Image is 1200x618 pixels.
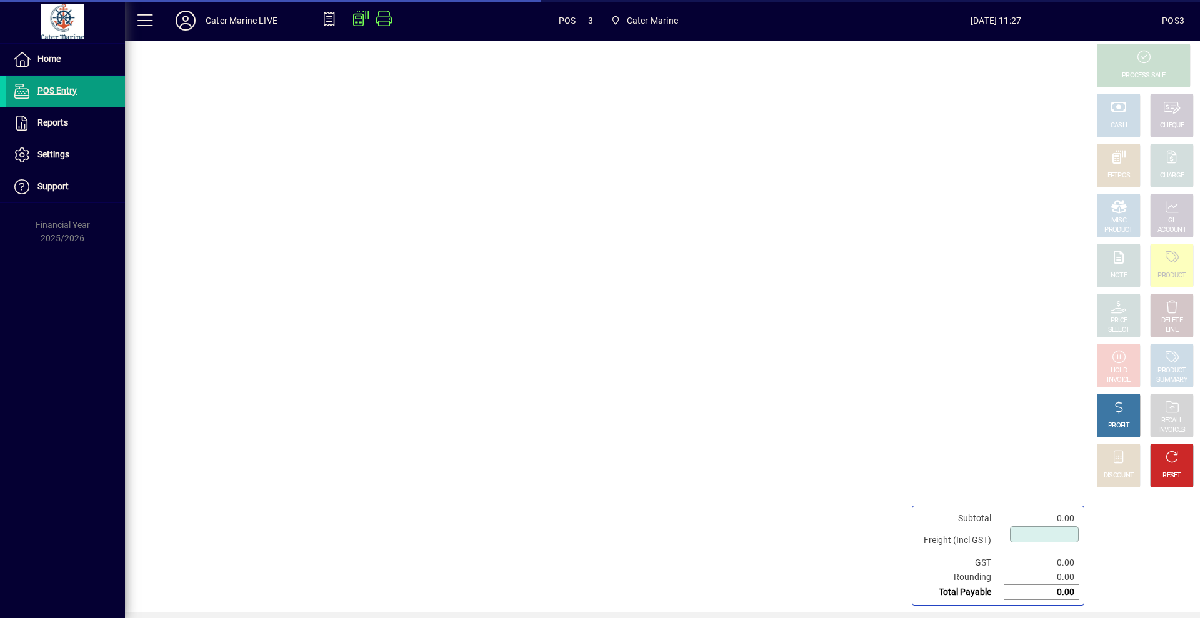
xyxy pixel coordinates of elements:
div: RECALL [1161,416,1183,426]
div: CHEQUE [1160,121,1184,131]
span: Settings [37,149,69,159]
a: Support [6,171,125,202]
div: PROFIT [1108,421,1129,431]
span: POS [559,11,576,31]
td: 0.00 [1004,511,1079,526]
td: GST [917,556,1004,570]
div: CASH [1111,121,1127,131]
div: INVOICES [1158,426,1185,435]
td: 0.00 [1004,570,1079,585]
span: POS Entry [37,86,77,96]
div: ACCOUNT [1157,226,1186,235]
div: PRODUCT [1104,226,1132,235]
span: [DATE] 11:27 [830,11,1162,31]
td: Total Payable [917,585,1004,600]
div: PRICE [1111,316,1127,326]
div: RESET [1162,471,1181,481]
div: NOTE [1111,271,1127,281]
td: 0.00 [1004,585,1079,600]
div: GL [1168,216,1176,226]
div: PRODUCT [1157,366,1186,376]
div: SUMMARY [1156,376,1187,385]
div: DELETE [1161,316,1182,326]
div: PRODUCT [1157,271,1186,281]
div: LINE [1166,326,1178,335]
span: Reports [37,117,68,127]
td: Rounding [917,570,1004,585]
span: Cater Marine [627,11,678,31]
div: PROCESS SALE [1122,71,1166,81]
td: 0.00 [1004,556,1079,570]
span: Cater Marine [606,9,683,32]
div: CHARGE [1160,171,1184,181]
div: SELECT [1108,326,1130,335]
span: 3 [588,11,593,31]
a: Reports [6,107,125,139]
td: Subtotal [917,511,1004,526]
div: HOLD [1111,366,1127,376]
div: INVOICE [1107,376,1130,385]
button: Profile [166,9,206,32]
div: Cater Marine LIVE [206,11,277,31]
a: Settings [6,139,125,171]
span: Home [37,54,61,64]
a: Home [6,44,125,75]
span: Support [37,181,69,191]
div: MISC [1111,216,1126,226]
div: DISCOUNT [1104,471,1134,481]
div: POS3 [1162,11,1184,31]
td: Freight (Incl GST) [917,526,1004,556]
div: EFTPOS [1107,171,1131,181]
